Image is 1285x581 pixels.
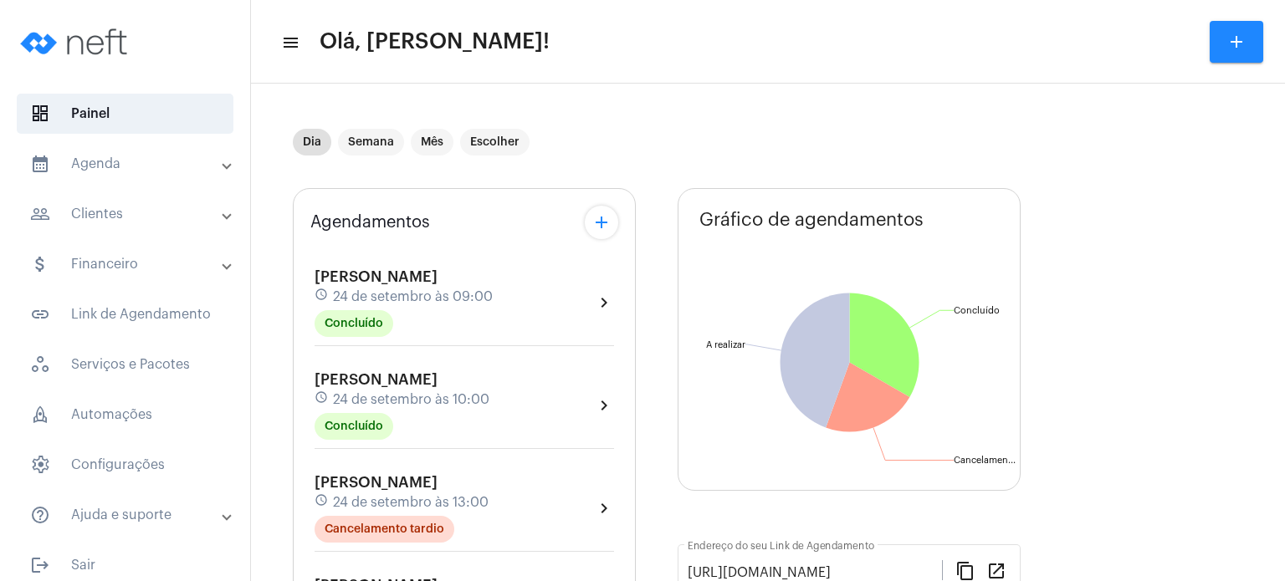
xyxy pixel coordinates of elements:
mat-icon: sidenav icon [30,254,50,274]
span: sidenav icon [30,405,50,425]
text: Cancelamen... [954,456,1016,465]
mat-icon: schedule [315,390,330,409]
span: [PERSON_NAME] [315,475,438,490]
span: sidenav icon [30,455,50,475]
span: Link de Agendamento [17,294,233,334]
mat-chip: Escolher [460,129,530,155]
mat-panel-title: Agenda [30,154,223,174]
mat-panel-title: Ajuda e suporte [30,505,223,525]
text: Concluído [954,306,1000,315]
span: 24 de setembro às 09:00 [333,289,493,304]
span: 24 de setembro às 13:00 [333,495,489,510]
mat-chip: Cancelamento tardio [315,516,454,543]
span: sidenav icon [30,104,50,124]
mat-expansion-panel-header: sidenav iconFinanceiro [10,244,250,284]
mat-icon: chevron_right [594,395,614,415]
mat-expansion-panel-header: sidenav iconClientes [10,194,250,234]
span: Agendamentos [310,213,430,232]
img: logo-neft-novo-2.png [13,8,139,75]
mat-expansion-panel-header: sidenav iconAjuda e suporte [10,495,250,535]
mat-icon: sidenav icon [281,33,298,53]
mat-icon: schedule [315,493,330,512]
span: Olá, [PERSON_NAME]! [320,28,550,55]
mat-expansion-panel-header: sidenav iconAgenda [10,144,250,184]
text: A realizar [706,340,745,349]
mat-icon: open_in_new [986,560,1006,580]
mat-icon: schedule [315,288,330,306]
mat-icon: content_copy [955,560,975,580]
mat-icon: add [591,212,612,232]
mat-chip: Dia [293,129,331,155]
span: [PERSON_NAME] [315,372,438,387]
mat-icon: chevron_right [594,498,614,518]
mat-chip: Mês [411,129,453,155]
mat-icon: sidenav icon [30,154,50,174]
mat-icon: add [1226,32,1247,52]
mat-panel-title: Financeiro [30,254,223,274]
span: Gráfico de agendamentos [699,210,924,230]
mat-chip: Concluído [315,413,393,440]
mat-chip: Concluído [315,310,393,337]
mat-panel-title: Clientes [30,204,223,224]
mat-icon: chevron_right [594,293,614,313]
input: Link [688,565,942,580]
span: Configurações [17,445,233,485]
mat-icon: sidenav icon [30,304,50,324]
mat-icon: sidenav icon [30,204,50,224]
span: [PERSON_NAME] [315,269,438,284]
span: sidenav icon [30,354,50,375]
span: 24 de setembro às 10:00 [333,392,489,407]
mat-chip: Semana [338,129,404,155]
span: Painel [17,94,233,134]
mat-icon: sidenav icon [30,555,50,575]
span: Serviços e Pacotes [17,344,233,385]
mat-icon: sidenav icon [30,505,50,525]
span: Automações [17,395,233,435]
